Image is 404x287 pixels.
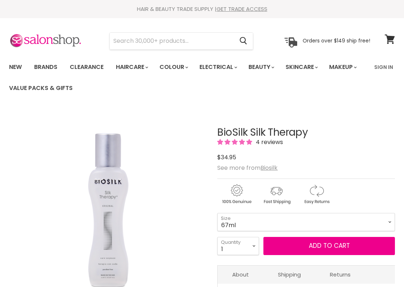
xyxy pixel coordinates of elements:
[280,60,322,75] a: Skincare
[370,60,397,75] a: Sign In
[297,183,336,205] img: returns.gif
[324,60,361,75] a: Makeup
[4,81,78,96] a: Value Packs & Gifts
[263,266,315,283] a: Shipping
[234,33,253,49] button: Search
[309,241,350,250] span: Add to cart
[110,33,234,49] input: Search
[110,60,153,75] a: Haircare
[315,266,365,283] a: Returns
[254,138,283,146] span: 4 reviews
[29,60,63,75] a: Brands
[217,138,254,146] span: 5.00 stars
[217,5,267,13] a: GET TRADE ACCESS
[64,60,109,75] a: Clearance
[217,237,259,255] select: Quantity
[217,153,236,161] span: $34.95
[109,32,253,50] form: Product
[260,164,278,172] a: Biosilk
[4,60,27,75] a: New
[4,57,370,99] ul: Main menu
[217,127,395,138] h1: BioSilk Silk Therapy
[194,60,242,75] a: Electrical
[217,164,278,172] span: See more from
[303,37,370,44] p: Orders over $149 ship free!
[218,266,263,283] a: About
[243,60,279,75] a: Beauty
[154,60,193,75] a: Colour
[263,237,395,255] button: Add to cart
[217,183,256,205] img: genuine.gif
[257,183,296,205] img: shipping.gif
